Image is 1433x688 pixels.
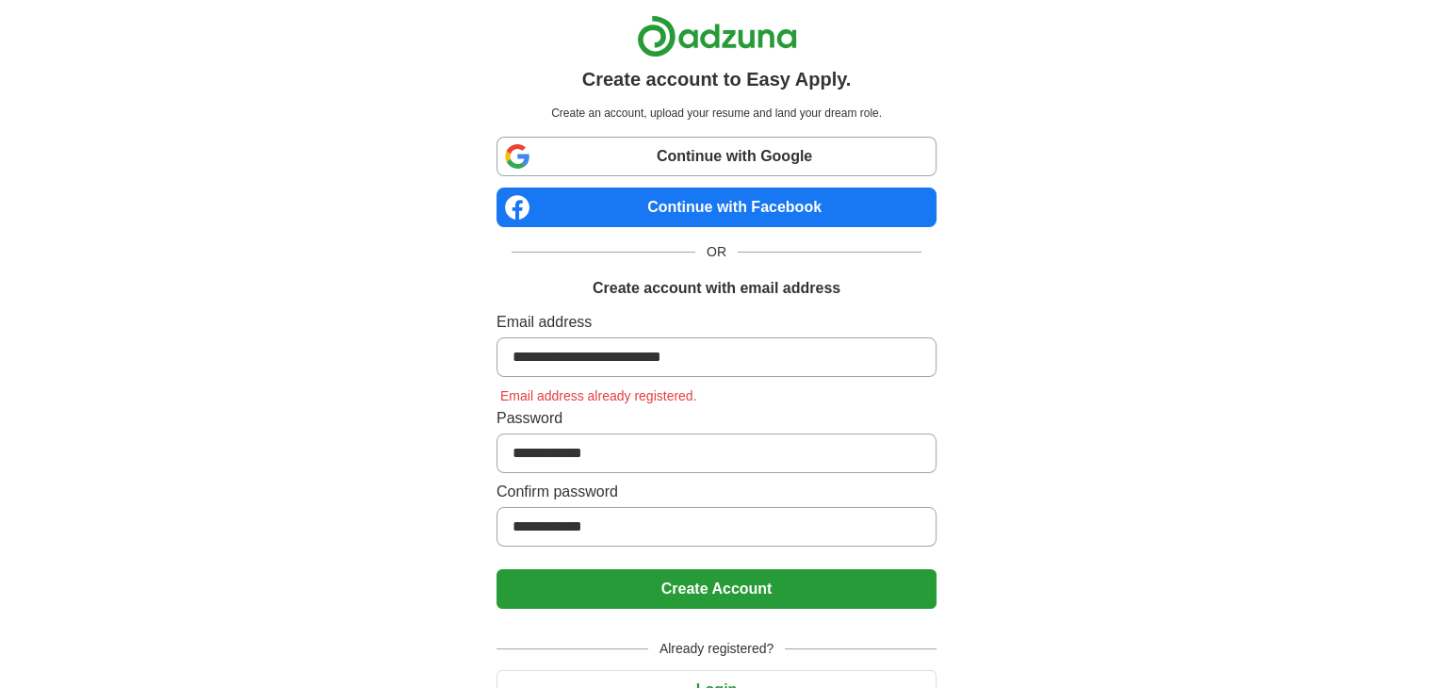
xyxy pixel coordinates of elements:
[637,15,797,57] img: Adzuna logo
[500,105,933,122] p: Create an account, upload your resume and land your dream role.
[497,137,936,176] a: Continue with Google
[695,242,738,262] span: OR
[648,639,785,659] span: Already registered?
[582,65,852,93] h1: Create account to Easy Apply.
[497,311,936,334] label: Email address
[497,481,936,503] label: Confirm password
[497,388,701,403] span: Email address already registered.
[593,277,840,300] h1: Create account with email address
[497,188,936,227] a: Continue with Facebook
[497,569,936,609] button: Create Account
[497,407,936,430] label: Password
